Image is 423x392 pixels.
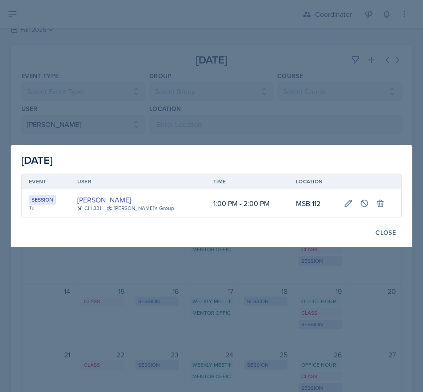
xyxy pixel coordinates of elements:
a: [PERSON_NAME] [77,194,131,205]
td: 1:00 PM - 2:00 PM [206,189,289,218]
th: User [70,174,206,189]
button: Close [370,225,402,240]
div: Close [375,229,396,236]
div: CH 331 [77,204,101,212]
th: Time [206,174,289,189]
div: Session [29,195,56,205]
td: MSB 112 [289,189,337,218]
div: [DATE] [21,152,402,168]
div: [PERSON_NAME]'s Group [107,204,174,212]
div: Tu [29,204,63,212]
th: Location [289,174,337,189]
th: Event [22,174,70,189]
